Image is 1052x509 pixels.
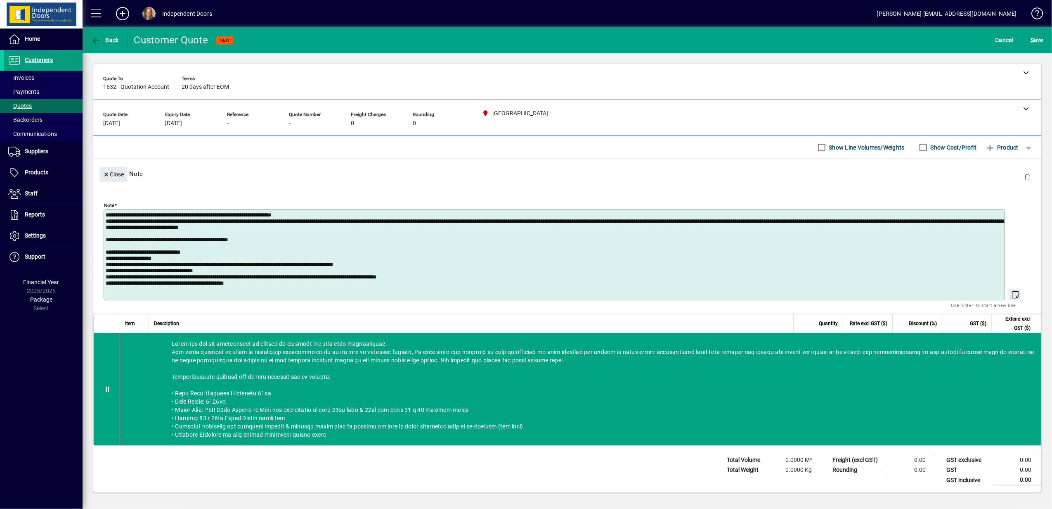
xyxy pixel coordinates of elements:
[992,475,1041,485] td: 0.00
[220,38,230,43] span: NEW
[985,141,1019,154] span: Product
[886,465,936,475] td: 0.00
[104,202,114,208] mat-label: Note
[103,168,124,181] span: Close
[827,143,905,152] label: Show Line Volumes/Weights
[4,247,83,267] a: Support
[8,88,39,95] span: Payments
[819,319,838,328] span: Quantity
[182,84,229,90] span: 20 days after EOM
[1028,33,1045,48] button: Save
[992,455,1041,465] td: 0.00
[25,232,46,239] span: Settings
[97,170,130,178] app-page-header-button: Close
[136,6,162,21] button: Profile
[289,120,291,127] span: -
[25,169,48,176] span: Products
[25,148,48,155] span: Suppliers
[850,319,887,328] span: Rate excl GST ($)
[25,211,45,218] span: Reports
[134,33,208,47] div: Customer Quote
[1031,33,1043,47] span: ave
[4,141,83,162] a: Suppliers
[103,120,120,127] span: [DATE]
[772,465,822,475] td: 0.0000 Kg
[25,36,40,42] span: Home
[109,6,136,21] button: Add
[351,120,354,127] span: 0
[413,120,416,127] span: 0
[8,74,34,81] span: Invoices
[981,140,1023,155] button: Product
[103,84,169,90] span: 1632 - Quotation Account
[165,120,182,127] span: [DATE]
[162,7,212,20] div: Independent Doors
[120,333,1041,445] div: Lorem ips dol sit ametconsect ad elitsed do eiusmodt inc utla etdo magnaaliquae. Adm venia quisno...
[1017,167,1037,187] button: Delete
[4,162,83,183] a: Products
[942,455,992,465] td: GST exclusive
[93,159,1041,189] div: Note
[4,113,83,127] a: Backorders
[25,57,53,63] span: Customers
[877,7,1017,20] div: [PERSON_NAME] [EMAIL_ADDRESS][DOMAIN_NAME]
[723,455,772,465] td: Total Volume
[8,131,57,137] span: Communications
[4,226,83,246] a: Settings
[89,33,121,48] button: Back
[25,190,38,197] span: Staff
[970,319,986,328] span: GST ($)
[723,465,772,475] td: Total Weight
[995,33,1014,47] span: Cancel
[828,465,886,475] td: Rounding
[227,120,229,127] span: -
[30,296,52,303] span: Package
[929,143,977,152] label: Show Cost/Profit
[993,33,1016,48] button: Cancel
[8,117,43,123] span: Backorders
[4,205,83,225] a: Reports
[4,85,83,99] a: Payments
[8,102,32,109] span: Quotes
[1025,2,1042,29] a: Knowledge Base
[909,319,937,328] span: Discount (%)
[1031,37,1034,43] span: S
[886,455,936,465] td: 0.00
[828,455,886,465] td: Freight (excl GST)
[951,300,1016,310] mat-hint: Use 'Enter' to start a new line
[125,319,135,328] span: Item
[992,465,1041,475] td: 0.00
[4,99,83,113] a: Quotes
[4,183,83,204] a: Staff
[99,167,128,182] button: Close
[83,33,128,48] app-page-header-button: Back
[1017,173,1037,181] app-page-header-button: Delete
[997,314,1031,333] span: Extend excl GST ($)
[942,465,992,475] td: GST
[772,455,822,465] td: 0.0000 M³
[4,127,83,141] a: Communications
[154,319,179,328] span: Description
[4,71,83,85] a: Invoices
[4,29,83,50] a: Home
[942,475,992,485] td: GST inclusive
[24,279,59,285] span: Financial Year
[25,253,45,260] span: Support
[91,37,119,43] span: Back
